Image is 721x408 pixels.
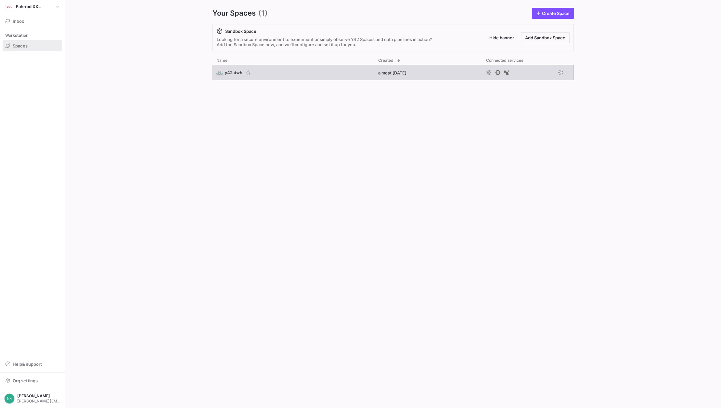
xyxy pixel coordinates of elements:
span: Your Spaces [212,8,256,19]
span: almost [DATE] [378,70,406,75]
span: Spaces [13,43,28,48]
span: Connected services [486,58,523,63]
button: Inbox [3,16,62,27]
a: Create Space [532,8,574,19]
a: Spaces [3,40,62,51]
div: Looking for a secure environment to experiment or simply observe Y42 Spaces and data pipelines in... [217,37,432,47]
div: Workstation [3,31,62,40]
button: NK[PERSON_NAME][PERSON_NAME][EMAIL_ADDRESS][PERSON_NAME][DOMAIN_NAME] [3,392,62,405]
button: Add Sandbox Space [521,32,570,43]
span: Add Sandbox Space [525,35,565,40]
span: [PERSON_NAME][EMAIL_ADDRESS][PERSON_NAME][DOMAIN_NAME] [17,399,60,403]
span: Create Space [542,11,570,16]
button: Org settings [3,375,62,386]
span: Help & support [13,362,42,367]
span: Name [216,58,227,63]
span: Inbox [13,19,24,24]
span: Created [378,58,393,63]
span: (1) [258,8,268,19]
a: Org settings [3,379,62,384]
button: Hide banner [485,32,518,43]
span: 🚲 [216,70,222,75]
img: https://storage.googleapis.com/y42-prod-data-exchange/images/oGOSqxDdlQtxIPYJfiHrUWhjI5fT83rRj0ID... [6,3,13,10]
button: Help& support [3,359,62,370]
span: Hide banner [489,35,514,40]
span: Fahrrad XXL [16,4,41,9]
div: NK [4,393,15,404]
span: [PERSON_NAME] [17,394,60,398]
span: Org settings [13,378,38,383]
span: y42 dwh [225,70,242,75]
div: Press SPACE to select this row. [212,65,574,83]
span: Sandbox Space [225,29,256,34]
